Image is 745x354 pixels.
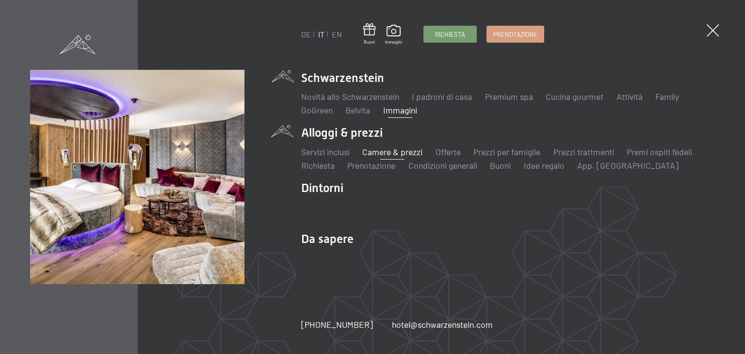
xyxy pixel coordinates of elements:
a: Premium spa [485,91,533,102]
a: Premi ospiti fedeli [627,146,692,157]
a: Belvita [345,105,370,115]
span: Richiesta [435,30,465,39]
span: Buoni [363,39,376,45]
a: Offerte [436,146,461,157]
a: [PHONE_NUMBER] [301,319,373,331]
a: Attività [616,91,643,102]
a: Camere & prezzi [362,146,422,157]
a: Cucina gourmet [546,91,603,102]
a: Family [655,91,679,102]
a: I padroni di casa [412,91,472,102]
a: Novità allo Schwarzenstein [301,91,399,102]
span: Prenotazione [493,30,537,39]
a: Immagini [385,25,402,45]
a: Buoni [363,23,376,45]
a: hotel@schwarzenstein.com [392,319,493,331]
a: Immagini [383,105,417,115]
a: Idee regalo [524,160,565,171]
a: Richiesta [424,26,476,42]
a: Prenotazione [347,160,395,171]
a: Buoni [490,160,511,171]
span: Immagini [385,39,402,45]
a: Richiesta [301,160,335,171]
a: Servizi inclusi [301,146,350,157]
a: DE [301,30,311,39]
a: Prenotazione [487,26,544,42]
a: App. [GEOGRAPHIC_DATA] [577,160,679,171]
a: GoGreen [301,105,333,115]
a: EN [332,30,342,39]
a: IT [318,30,324,39]
a: Prezzi per famiglie [473,146,540,157]
a: Prezzi trattmenti [553,146,614,157]
span: [PHONE_NUMBER] [301,319,373,330]
a: Condizioni generali [408,160,477,171]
